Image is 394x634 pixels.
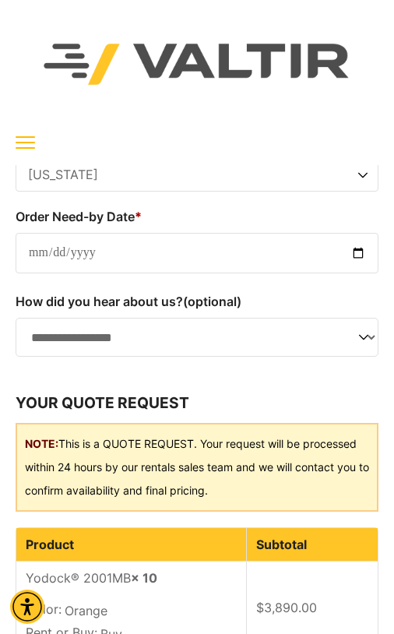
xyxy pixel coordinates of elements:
[247,528,378,562] th: Subtotal
[256,600,264,615] span: $
[183,294,241,309] span: (optional)
[16,423,378,512] div: This is a QUOTE REQUEST. Your request will be processed within 24 hours by our rentals sales team...
[16,392,378,415] h3: Your quote request
[16,157,378,192] span: Delivery State/Province
[12,12,382,117] img: Valtir Rentals
[16,132,35,152] button: menu toggle
[131,570,157,586] strong: × 10
[16,289,378,314] label: How did you hear about us?
[135,209,142,224] abbr: required
[256,600,317,615] bdi: 3,890.00
[10,590,44,624] div: Accessibility Menu
[26,600,237,623] p: Orange
[16,157,378,192] span: California
[16,204,378,229] label: Order Need-by Date
[25,437,58,450] b: NOTE:
[16,528,247,562] th: Product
